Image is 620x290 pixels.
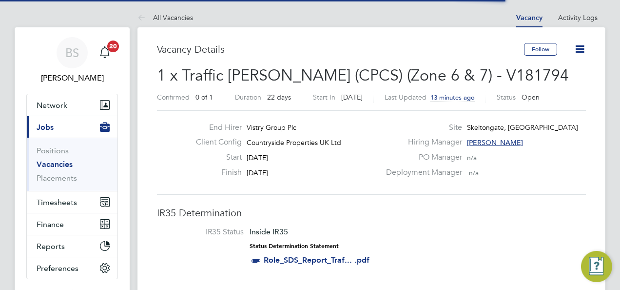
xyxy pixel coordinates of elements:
[65,46,79,59] span: BS
[27,94,117,116] button: Network
[37,173,77,183] a: Placements
[380,167,462,178] label: Deployment Manager
[247,123,296,132] span: Vistry Group Plc
[157,66,569,85] span: 1 x Traffic [PERSON_NAME] (CPCS) (Zone 6 & 7) - V181794
[497,93,516,102] label: Status
[264,255,369,265] a: Role_SDS_Report_Traf... .pdf
[27,138,117,191] div: Jobs
[385,93,426,102] label: Last Updated
[37,146,69,155] a: Positions
[188,167,242,178] label: Finish
[313,93,335,102] label: Start In
[27,213,117,235] button: Finance
[380,123,462,133] label: Site
[107,41,119,52] span: 20
[558,13,598,22] a: Activity Logs
[247,168,268,177] span: [DATE]
[430,93,475,102] span: 13 minutes ago
[137,13,193,22] a: All Vacancies
[467,138,523,147] span: [PERSON_NAME]
[26,37,118,84] a: BS[PERSON_NAME]
[37,242,65,251] span: Reports
[37,160,73,169] a: Vacancies
[341,93,363,102] span: [DATE]
[235,93,261,102] label: Duration
[195,93,213,102] span: 0 of 1
[524,43,557,56] button: Follow
[26,72,118,84] span: Beth Seddon
[157,93,190,102] label: Confirmed
[27,116,117,138] button: Jobs
[467,153,477,162] span: n/a
[516,14,542,22] a: Vacancy
[27,235,117,257] button: Reports
[250,227,288,236] span: Inside IR35
[37,123,54,132] span: Jobs
[188,137,242,147] label: Client Config
[267,93,291,102] span: 22 days
[188,123,242,133] label: End Hirer
[157,43,524,56] h3: Vacancy Details
[95,37,115,68] a: 20
[37,101,67,110] span: Network
[37,220,64,229] span: Finance
[380,137,462,147] label: Hiring Manager
[37,264,78,273] span: Preferences
[467,123,578,132] span: Skeltongate, [GEOGRAPHIC_DATA]
[247,138,341,147] span: Countryside Properties UK Ltd
[247,153,268,162] span: [DATE]
[250,243,339,249] strong: Status Determination Statement
[188,152,242,163] label: Start
[27,191,117,213] button: Timesheets
[37,198,77,207] span: Timesheets
[522,93,540,102] span: Open
[157,207,586,219] h3: IR35 Determination
[27,257,117,279] button: Preferences
[380,152,462,163] label: PO Manager
[167,227,244,237] label: IR35 Status
[469,168,479,177] span: n/a
[581,251,612,282] button: Engage Resource Center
